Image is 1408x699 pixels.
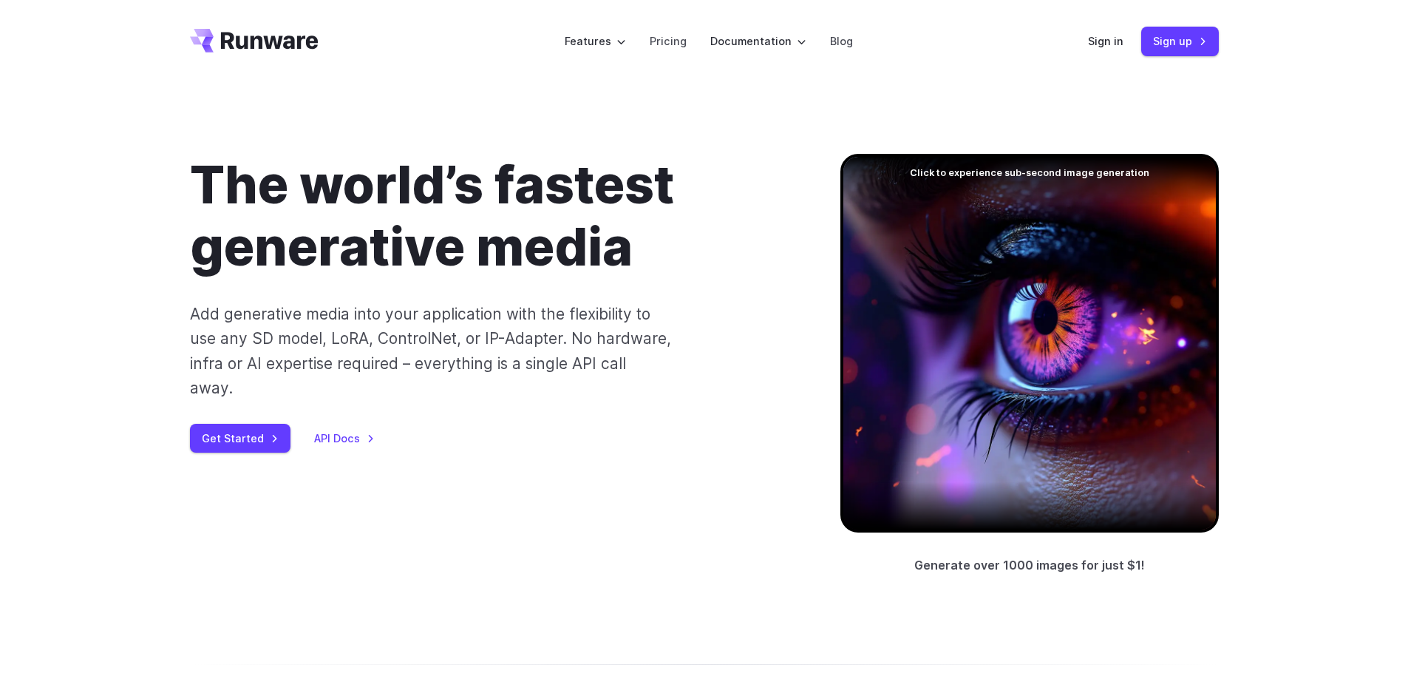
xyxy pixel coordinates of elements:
a: Blog [830,33,853,50]
a: Sign in [1088,33,1123,50]
h1: The world’s fastest generative media [190,154,793,278]
p: Generate over 1000 images for just $1! [914,556,1145,575]
a: API Docs [314,430,375,447]
a: Go to / [190,29,319,53]
a: Sign up [1141,27,1219,55]
label: Features [565,33,626,50]
label: Documentation [710,33,806,50]
a: Pricing [650,33,687,50]
a: Get Started [190,424,290,453]
p: Add generative media into your application with the flexibility to use any SD model, LoRA, Contro... [190,302,673,400]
